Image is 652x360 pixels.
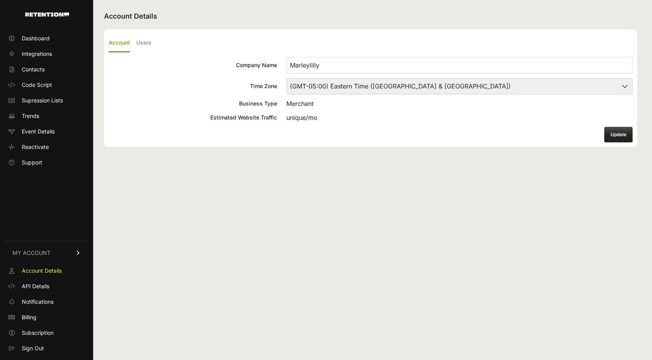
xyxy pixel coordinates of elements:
[5,156,88,169] a: Support
[5,32,88,45] a: Dashboard
[22,50,52,58] span: Integrations
[109,34,130,52] label: Account
[104,11,637,22] h2: Account Details
[22,344,44,352] span: Sign Out
[22,81,52,89] span: Code Script
[22,159,42,166] span: Support
[5,241,88,265] a: MY ACCOUNT
[5,342,88,355] a: Sign Out
[136,34,151,52] label: Users
[12,249,50,257] span: MY ACCOUNT
[22,267,62,275] span: Account Details
[109,61,277,69] div: Company Name
[286,57,633,73] input: Company Name
[25,12,69,17] img: Retention.com
[5,110,88,122] a: Trends
[22,97,63,104] span: Supression Lists
[5,125,88,138] a: Event Details
[5,280,88,292] a: API Details
[22,143,49,151] span: Reactivate
[5,63,88,76] a: Contacts
[5,79,88,91] a: Code Script
[22,313,36,321] span: Billing
[22,282,49,290] span: API Details
[109,100,277,107] div: Business Type
[5,48,88,60] a: Integrations
[5,141,88,153] a: Reactivate
[5,265,88,277] a: Account Details
[604,127,633,142] button: Update
[5,327,88,339] a: Subscription
[109,82,277,90] div: Time Zone
[109,114,277,121] div: Estimated Website Traffic
[5,296,88,308] a: Notifications
[22,128,55,135] span: Event Details
[22,329,54,337] span: Subscription
[286,78,633,94] select: Time Zone
[5,94,88,107] a: Supression Lists
[5,311,88,324] a: Billing
[286,113,633,122] div: unique/mo
[22,66,45,73] span: Contacts
[22,112,39,120] span: Trends
[286,99,633,108] div: Merchant
[22,35,50,42] span: Dashboard
[22,298,54,306] span: Notifications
